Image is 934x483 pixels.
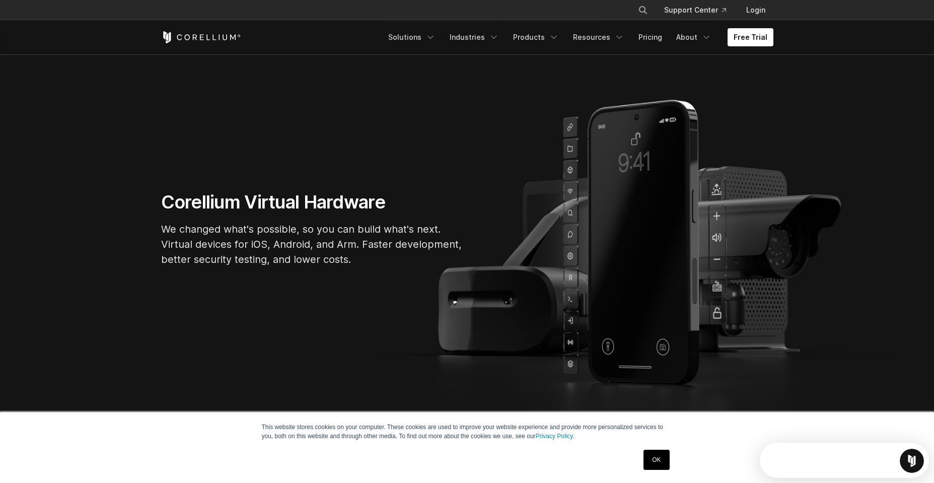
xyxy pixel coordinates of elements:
a: Solutions [382,28,442,46]
div: Need help? [11,9,152,17]
a: About [670,28,717,46]
iframe: Intercom live chat discovery launcher [760,443,929,478]
a: Pricing [632,28,668,46]
a: OK [643,450,669,470]
p: This website stores cookies on your computer. These cookies are used to improve your website expe... [262,423,673,441]
a: Support Center [656,1,734,19]
a: Industries [444,28,505,46]
div: Navigation Menu [382,28,773,46]
button: Search [634,1,652,19]
div: Navigation Menu [626,1,773,19]
a: Free Trial [728,28,773,46]
a: Resources [567,28,630,46]
div: Open Intercom Messenger [4,4,181,32]
h1: Corellium Virtual Hardware [161,191,463,214]
a: Products [507,28,565,46]
iframe: Intercom live chat [900,449,924,473]
p: We changed what's possible, so you can build what's next. Virtual devices for iOS, Android, and A... [161,222,463,267]
div: The team typically replies in under 30m [11,17,152,27]
a: Login [738,1,773,19]
a: Corellium Home [161,31,241,43]
a: Privacy Policy. [536,433,574,440]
